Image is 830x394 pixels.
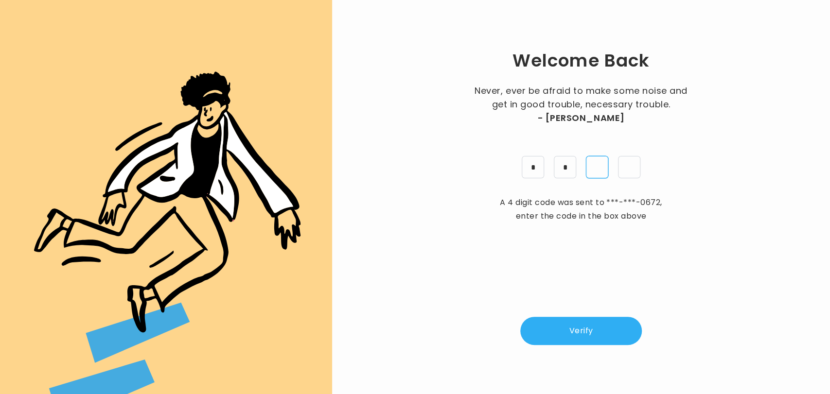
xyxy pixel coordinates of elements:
input: pin [522,156,544,178]
h1: Welcome Back [512,49,650,72]
input: pin [554,156,576,178]
p: A 4 digit code was sent to , enter the code in the box above [496,196,666,223]
button: Verify [520,317,642,345]
input: pin [618,156,640,178]
p: Never, ever be afraid to make some noise and get in good trouble, necessary trouble. [472,84,690,125]
span: - [PERSON_NAME] [537,111,624,125]
input: pin [586,156,608,178]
